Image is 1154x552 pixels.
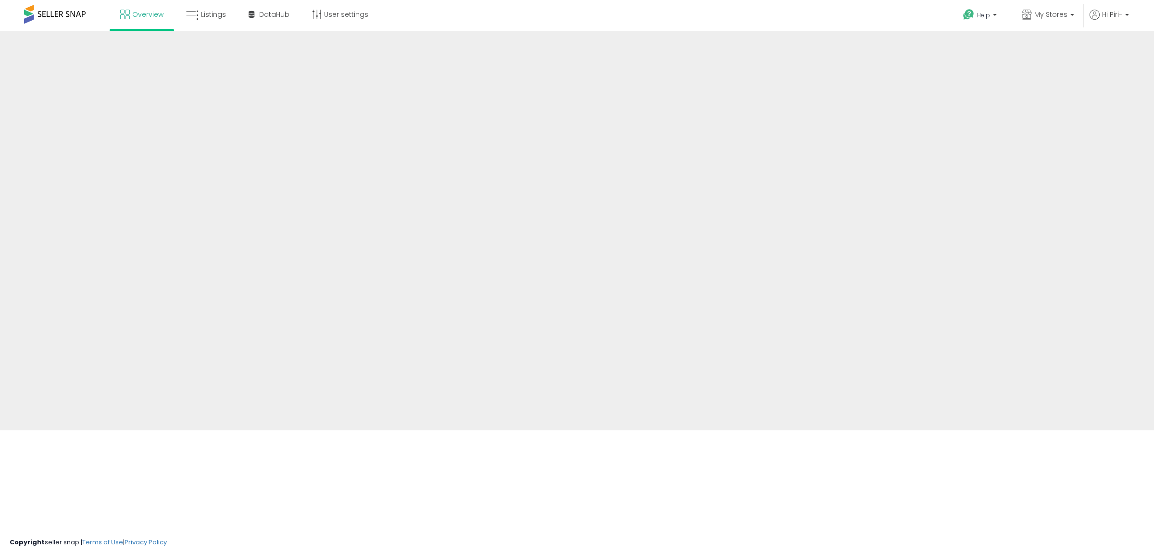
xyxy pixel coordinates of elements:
span: Overview [132,10,163,19]
span: DataHub [259,10,289,19]
a: Hi Piri- [1090,10,1129,31]
i: Get Help [963,9,975,21]
a: Help [955,1,1006,31]
span: My Stores [1034,10,1067,19]
span: Hi Piri- [1102,10,1122,19]
span: Listings [201,10,226,19]
span: Help [977,11,990,19]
